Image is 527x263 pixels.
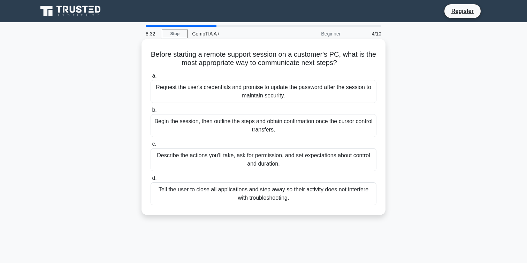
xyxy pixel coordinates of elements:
a: Register [447,7,478,15]
div: 4/10 [345,27,385,41]
div: Begin the session, then outline the steps and obtain confirmation once the cursor control transfers. [151,114,376,137]
div: 8:32 [142,27,162,41]
h5: Before starting a remote support session on a customer's PC, what is the most appropriate way to ... [150,50,377,67]
a: Stop [162,30,188,38]
span: d. [152,175,156,181]
div: Describe the actions you'll take, ask for permission, and set expectations about control and dura... [151,148,376,171]
div: Tell the user to close all applications and step away so their activity does not interfere with t... [151,182,376,205]
div: Request the user's credentials and promise to update the password after the session to maintain s... [151,80,376,103]
div: Beginner [284,27,345,41]
div: CompTIA A+ [188,27,284,41]
span: c. [152,141,156,147]
span: b. [152,107,156,113]
span: a. [152,73,156,79]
